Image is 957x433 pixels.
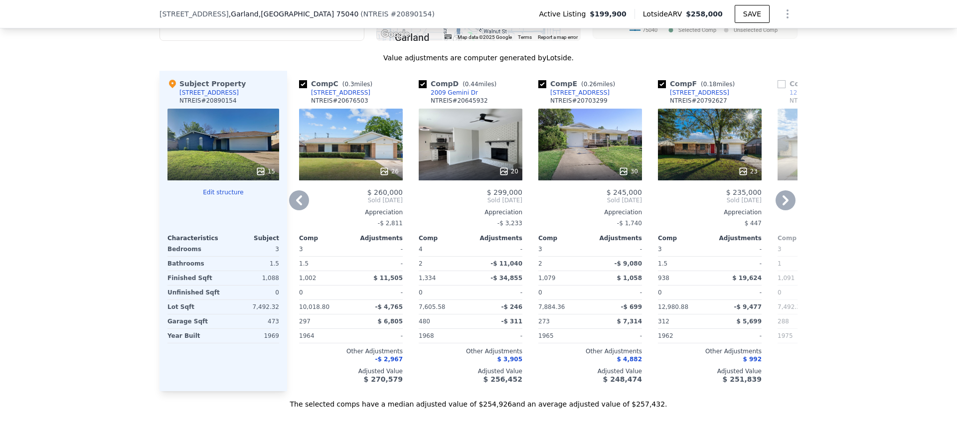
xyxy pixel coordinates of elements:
[364,375,403,383] span: $ 270,579
[658,234,710,242] div: Comp
[167,257,221,271] div: Bathrooms
[538,257,588,271] div: 2
[577,81,619,88] span: ( miles)
[299,79,376,89] div: Comp C
[617,318,642,325] span: $ 7,314
[778,257,827,271] div: 1
[790,89,844,97] div: 1202 Whiteoak Dr
[344,81,354,88] span: 0.3
[778,208,881,216] div: Appreciation
[592,242,642,256] div: -
[299,367,403,375] div: Adjusted Value
[743,356,762,363] span: $ 992
[732,275,762,282] span: $ 19,624
[229,9,359,19] span: , Garland
[538,329,588,343] div: 1965
[670,97,727,105] div: NTREIS # 20792627
[471,234,522,242] div: Adjustments
[584,81,597,88] span: 0.26
[419,208,522,216] div: Appreciation
[431,89,478,97] div: 2009 Gemini Dr
[363,10,389,18] span: NTREIS
[419,196,522,204] span: Sold [DATE]
[790,97,847,105] div: NTREIS # 20747117
[390,10,432,18] span: # 20890154
[643,9,686,19] span: Lotside ARV
[419,275,436,282] span: 1,334
[538,208,642,216] div: Appreciation
[353,257,403,271] div: -
[658,329,708,343] div: 1962
[419,347,522,355] div: Other Adjustments
[497,356,522,363] span: $ 3,905
[167,234,223,242] div: Characteristics
[538,234,590,242] div: Comp
[375,303,403,310] span: -$ 4,765
[299,234,351,242] div: Comp
[353,242,403,256] div: -
[379,28,412,41] img: Google
[465,81,478,88] span: 0.44
[590,9,627,19] span: $199,900
[378,220,403,227] span: -$ 2,811
[431,97,488,105] div: NTREIS # 20645932
[487,188,522,196] span: $ 299,000
[617,356,642,363] span: $ 4,882
[419,89,478,97] a: 2009 Gemini Dr
[167,300,221,314] div: Lot Sqft
[778,275,795,282] span: 1,091
[518,34,532,40] a: Terms (opens in new tab)
[745,220,762,227] span: $ 447
[778,4,797,24] button: Show Options
[299,275,316,282] span: 1,002
[223,234,279,242] div: Subject
[617,275,642,282] span: $ 1,058
[299,208,403,216] div: Appreciation
[167,314,221,328] div: Garage Sqft
[538,34,578,40] a: Report a map error
[159,9,229,19] span: [STREET_ADDRESS]
[378,318,403,325] span: $ 6,805
[778,367,881,375] div: Adjusted Value
[167,79,246,89] div: Subject Property
[538,303,565,310] span: 7,884.36
[603,375,642,383] span: $ 248,474
[419,79,500,89] div: Comp D
[419,289,423,296] span: 0
[299,303,329,310] span: 10,018.80
[712,329,762,343] div: -
[710,234,762,242] div: Adjustments
[735,5,770,23] button: SAVE
[658,367,762,375] div: Adjusted Value
[473,286,522,299] div: -
[473,329,522,343] div: -
[179,89,239,97] div: [STREET_ADDRESS]
[778,234,829,242] div: Comp
[299,196,403,204] span: Sold [DATE]
[658,208,762,216] div: Appreciation
[592,329,642,343] div: -
[419,234,471,242] div: Comp
[351,234,403,242] div: Adjustments
[538,79,619,89] div: Comp E
[619,166,638,176] div: 30
[615,260,642,267] span: -$ 9,080
[259,10,359,18] span: , [GEOGRAPHIC_DATA] 75040
[697,81,739,88] span: ( miles)
[538,347,642,355] div: Other Adjustments
[419,257,469,271] div: 2
[538,246,542,253] span: 3
[658,318,669,325] span: 312
[778,246,782,253] span: 3
[225,314,279,328] div: 473
[734,27,778,33] text: Unselected Comp
[658,79,739,89] div: Comp F
[225,257,279,271] div: 1.5
[658,303,688,310] span: 12,980.88
[225,242,279,256] div: 3
[499,166,518,176] div: 20
[538,289,542,296] span: 0
[607,188,642,196] span: $ 245,000
[658,275,669,282] span: 938
[658,89,729,97] a: [STREET_ADDRESS]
